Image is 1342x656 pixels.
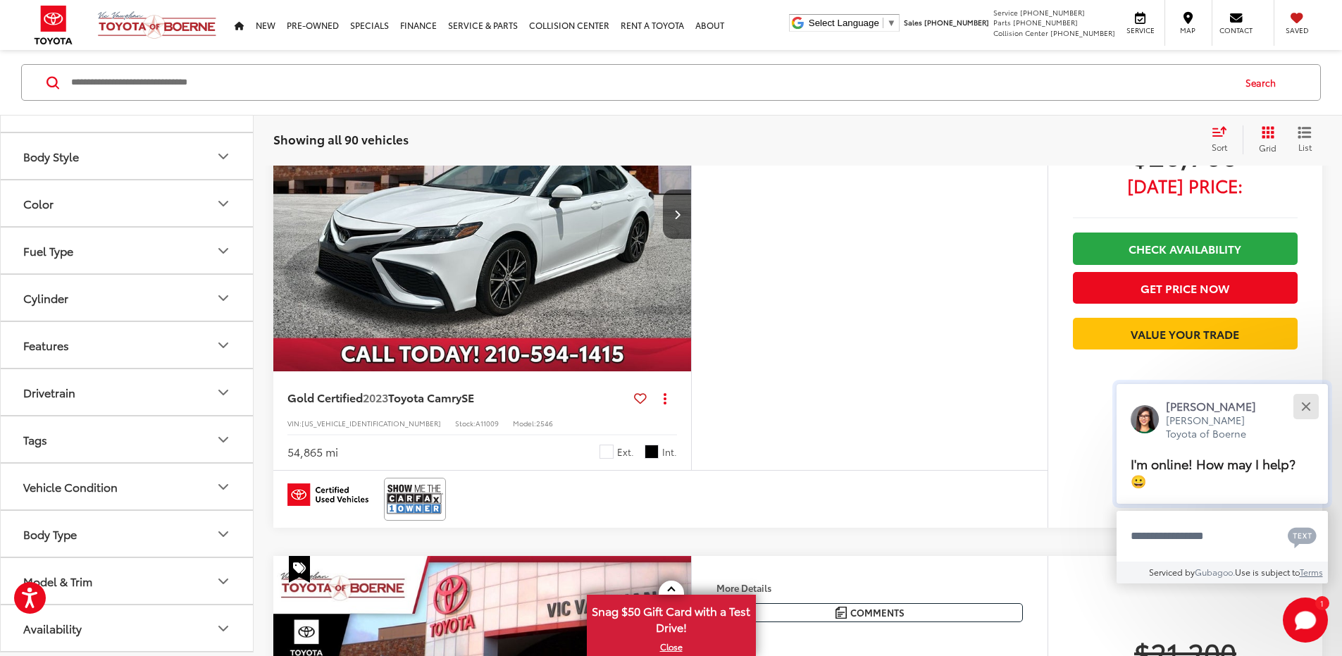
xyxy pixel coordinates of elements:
[663,190,691,239] button: Next image
[215,148,232,165] div: Body Style
[215,573,232,590] div: Model & Trim
[1117,384,1328,583] div: Close[PERSON_NAME][PERSON_NAME] Toyota of BoerneI'm online! How may I help? 😀Type your messageCha...
[1,416,254,462] button: TagsTags
[287,390,628,405] a: Gold Certified2023Toyota CamrySE
[97,11,217,39] img: Vic Vaughan Toyota of Boerne
[1166,414,1270,441] p: [PERSON_NAME] Toyota of Boerne
[1288,526,1317,548] svg: Text
[1073,318,1298,349] a: Value Your Trade
[1283,598,1328,643] svg: Start Chat
[1243,125,1287,154] button: Grid View
[215,620,232,637] div: Availability
[23,574,92,588] div: Model & Trim
[1013,17,1078,27] span: [PHONE_NUMBER]
[887,18,896,28] span: ▼
[1,228,254,273] button: Fuel TypeFuel Type
[599,445,614,459] span: White
[1219,25,1253,35] span: Contact
[662,445,677,459] span: Int.
[809,18,879,28] span: Select Language
[1166,398,1270,414] p: [PERSON_NAME]
[1235,566,1300,578] span: Use is subject to
[904,17,922,27] span: Sales
[1020,7,1085,18] span: [PHONE_NUMBER]
[1,464,254,509] button: Vehicle ConditionVehicle Condition
[23,149,79,163] div: Body Style
[588,596,754,639] span: Snag $50 Gift Card with a Test Drive!
[835,607,847,619] img: Comments
[273,57,692,371] div: 2023 Toyota Camry SE 0
[1205,125,1243,154] button: Select sort value
[993,27,1048,38] span: Collision Center
[1,369,254,415] button: DrivetrainDrivetrain
[1287,125,1322,154] button: List View
[1073,178,1298,192] span: [DATE] Price:
[1300,566,1323,578] a: Terms
[652,385,677,410] button: Actions
[536,418,553,428] span: 2546
[387,481,443,518] img: View CARFAX report
[1,180,254,226] button: ColorColor
[455,418,476,428] span: Stock:
[1,558,254,604] button: Model & TrimModel & Trim
[23,244,73,257] div: Fuel Type
[287,444,338,460] div: 54,865 mi
[716,603,1023,622] button: Comments
[1149,566,1195,578] span: Serviced by
[476,418,499,428] span: A11009
[513,418,536,428] span: Model:
[850,606,905,619] span: Comments
[716,583,1023,593] h4: More Details
[287,483,368,506] img: Toyota Certified Used Vehicles
[1,605,254,651] button: AvailabilityAvailability
[215,290,232,307] div: Cylinder
[1073,136,1298,171] span: $20,700
[273,57,692,371] a: 2023 Toyota Camry SE2023 Toyota Camry SE2023 Toyota Camry SE2023 Toyota Camry SE
[1281,25,1312,35] span: Saved
[993,7,1018,18] span: Service
[1212,141,1227,153] span: Sort
[1291,391,1321,421] button: Close
[215,337,232,354] div: Features
[23,480,118,493] div: Vehicle Condition
[1232,65,1296,100] button: Search
[215,384,232,401] div: Drivetrain
[1,511,254,557] button: Body TypeBody Type
[1,133,254,179] button: Body StyleBody Style
[70,66,1232,99] input: Search by Make, Model, or Keyword
[289,556,310,583] span: Special
[23,527,77,540] div: Body Type
[645,445,659,459] span: Black
[273,57,692,372] img: 2023 Toyota Camry SE
[1284,520,1321,552] button: Chat with SMS
[1172,25,1203,35] span: Map
[1320,600,1324,606] span: 1
[1195,566,1235,578] a: Gubagoo.
[1,275,254,321] button: CylinderCylinder
[1117,511,1328,562] textarea: Type your message
[287,389,363,405] span: Gold Certified
[23,385,75,399] div: Drivetrain
[1259,142,1276,154] span: Grid
[617,445,634,459] span: Ext.
[461,389,474,405] span: SE
[215,526,232,543] div: Body Type
[993,17,1011,27] span: Parts
[363,389,388,405] span: 2023
[388,389,461,405] span: Toyota Camry
[215,478,232,495] div: Vehicle Condition
[664,392,666,404] span: dropdown dots
[215,242,232,259] div: Fuel Type
[1073,233,1298,264] a: Check Availability
[1298,141,1312,153] span: List
[1124,25,1156,35] span: Service
[215,431,232,448] div: Tags
[23,433,47,446] div: Tags
[1050,27,1115,38] span: [PHONE_NUMBER]
[287,418,302,428] span: VIN:
[883,18,883,28] span: ​
[23,621,82,635] div: Availability
[1073,272,1298,304] button: Get Price Now
[23,291,68,304] div: Cylinder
